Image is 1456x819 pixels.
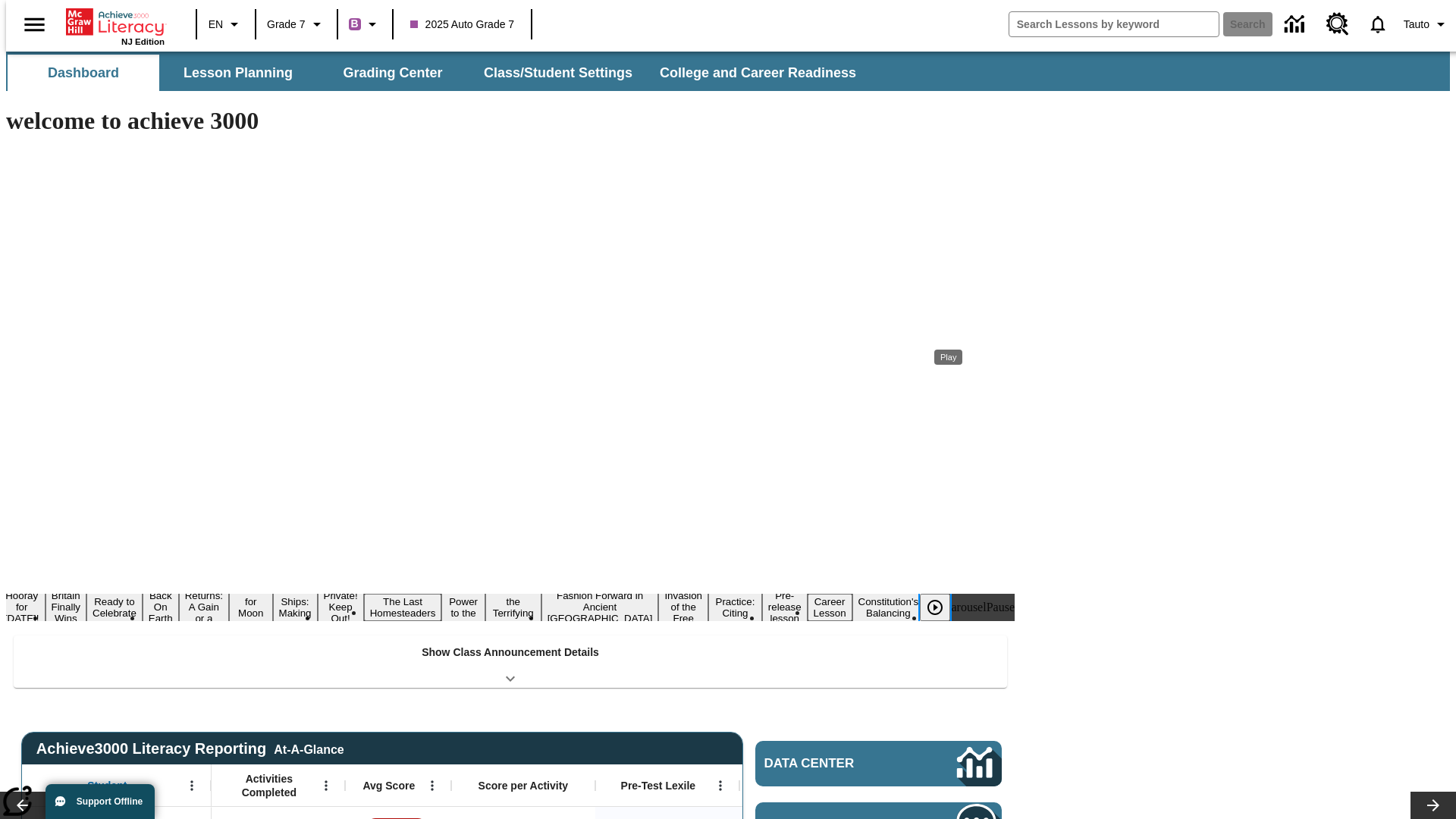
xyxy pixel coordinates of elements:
button: Open Menu [315,774,337,797]
span: NJ Edition [121,37,165,46]
a: Notifications [1358,5,1398,44]
button: Lesson carousel, Next [1410,792,1456,819]
span: Achieve3000 Literacy Reporting [36,740,344,758]
span: Grade 7 [267,17,306,33]
button: Slide 8 Private! Keep Out! [318,588,364,626]
button: Slide 9 The Last Homesteaders [364,594,442,621]
button: College and Career Readiness [648,55,868,91]
h1: welcome to achieve 3000 [6,107,1015,135]
button: Slide 5 Free Returns: A Gain or a Drain? [179,576,229,638]
span: Data Center [764,756,906,771]
button: Slide 15 Pre-release lesson [762,588,808,626]
button: Support Offline [45,784,155,819]
button: Lesson Planning [162,55,314,91]
div: SubNavbar [6,55,870,91]
div: Play [920,594,965,621]
button: Slide 13 The Invasion of the Free CD [658,576,708,638]
button: Class/Student Settings [472,55,645,91]
span: Score per Activity [479,779,569,792]
span: Student [87,779,127,792]
div: Home [66,5,165,46]
span: B [351,14,359,33]
button: Slide 7 Cruise Ships: Making Waves [273,582,318,632]
div: heroCarouselPause [921,601,1015,614]
a: Data Center [755,741,1002,786]
button: Slide 4 Back On Earth [143,588,179,626]
button: Slide 14 Mixed Practice: Citing Evidence [708,582,762,632]
button: Slide 2 Britain Finally Wins [45,588,87,626]
button: Slide 11 Attack of the Terrifying Tomatoes [485,582,541,632]
body: Maximum 600 characters Press Escape to exit toolbar Press Alt + F10 to reach toolbar [6,12,221,26]
a: Resource Center, Will open in new tab [1317,4,1358,45]
a: Data Center [1276,4,1317,45]
button: Slide 10 Solar Power to the People [441,582,485,632]
span: 2025 Auto Grade 7 [410,17,515,33]
span: Support Offline [77,796,143,807]
button: Dashboard [8,55,159,91]
button: Grade: Grade 7, Select a grade [261,11,332,38]
button: Open Menu [709,774,732,797]
button: Slide 16 Career Lesson [808,594,852,621]
button: Open side menu [12,2,57,47]
button: Play [920,594,950,621]
div: SubNavbar [6,52,1450,91]
button: Slide 17 The Constitution's Balancing Act [852,582,925,632]
p: Show Class Announcement Details [422,645,599,661]
button: Grading Center [317,55,469,91]
button: Slide 6 Time for Moon Rules? [229,582,272,632]
button: Open Menu [421,774,444,797]
a: Home [66,7,165,37]
div: At-A-Glance [274,740,344,757]
div: Show Class Announcement Details [14,635,1007,688]
span: Pre-Test Lexile [621,779,696,792]
span: Activities Completed [219,772,319,799]
button: Profile/Settings [1398,11,1456,38]
button: Open Menu [180,774,203,797]
button: Language: EN, Select a language [202,11,250,38]
span: Avg Score [362,779,415,792]
input: search field [1009,12,1219,36]
span: EN [209,17,223,33]
div: Play [934,350,962,365]
button: Slide 12 Fashion Forward in Ancient Rome [541,588,659,626]
span: Tauto [1404,17,1429,33]
button: Slide 3 Get Ready to Celebrate Juneteenth! [86,582,143,632]
button: Boost Class color is purple. Change class color [343,11,388,38]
